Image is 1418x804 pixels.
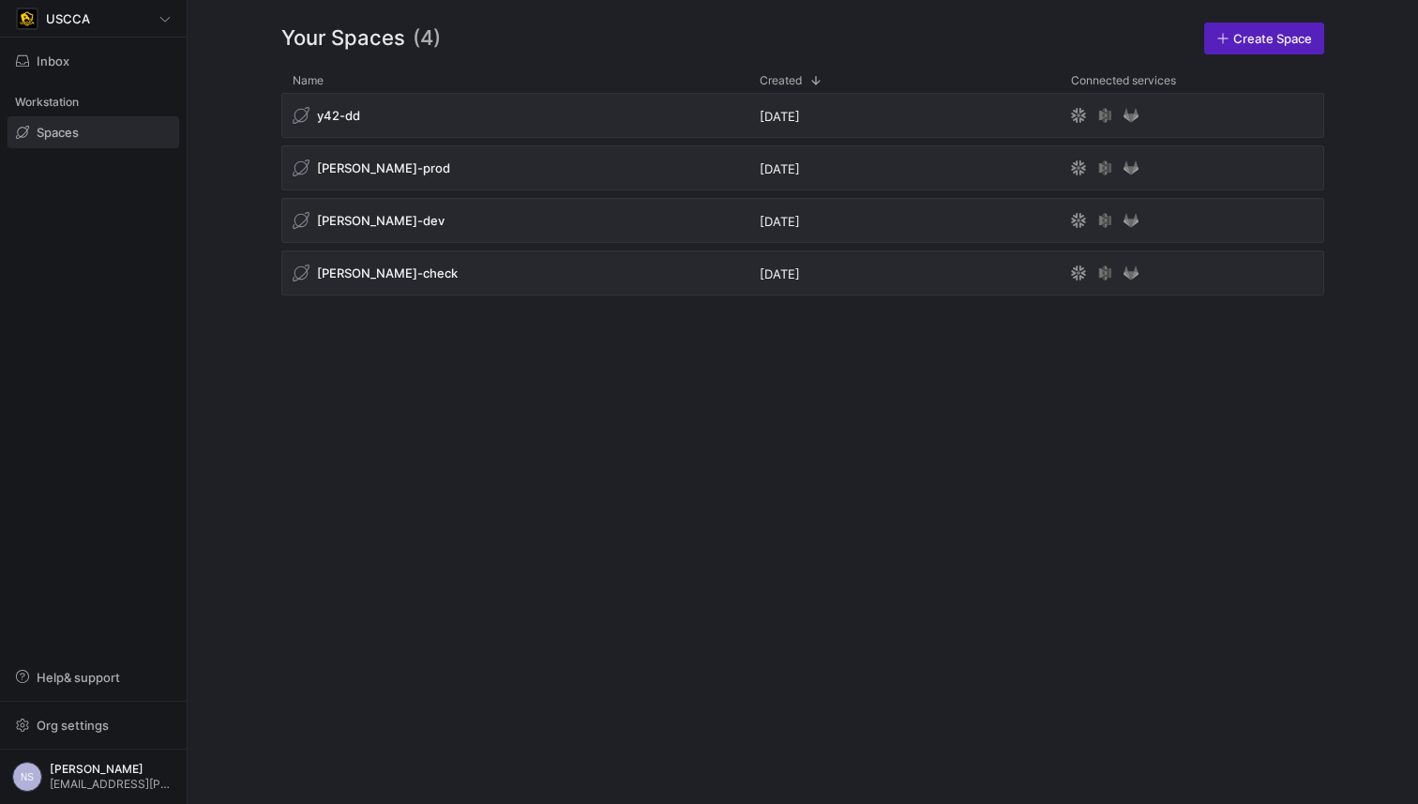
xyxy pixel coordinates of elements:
[760,74,802,87] span: Created
[317,213,445,228] span: [PERSON_NAME]-dev
[281,145,1324,198] div: Press SPACE to select this row.
[1204,23,1324,54] a: Create Space
[317,265,458,281] span: [PERSON_NAME]-check
[46,11,90,26] span: USCCA
[317,160,450,175] span: [PERSON_NAME]-prod
[1071,74,1176,87] span: Connected services
[8,45,179,77] button: Inbox
[8,757,179,796] button: NS[PERSON_NAME][EMAIL_ADDRESS][PERSON_NAME][DOMAIN_NAME]
[37,718,109,733] span: Org settings
[281,23,405,54] span: Your Spaces
[37,53,69,68] span: Inbox
[37,670,120,685] span: Help & support
[8,661,179,693] button: Help& support
[413,23,441,54] span: (4)
[281,250,1324,303] div: Press SPACE to select this row.
[760,109,800,124] span: [DATE]
[37,125,79,140] span: Spaces
[12,762,42,792] div: NS
[281,198,1324,250] div: Press SPACE to select this row.
[317,108,360,123] span: y42-dd
[8,709,179,741] button: Org settings
[8,720,179,735] a: Org settings
[8,116,179,148] a: Spaces
[50,763,174,776] span: [PERSON_NAME]
[18,9,37,28] img: https://storage.googleapis.com/y42-prod-data-exchange/images/uAsz27BndGEK0hZWDFeOjoxA7jCwgK9jE472...
[281,93,1324,145] div: Press SPACE to select this row.
[760,214,800,229] span: [DATE]
[50,778,174,791] span: [EMAIL_ADDRESS][PERSON_NAME][DOMAIN_NAME]
[1233,31,1312,46] span: Create Space
[760,161,800,176] span: [DATE]
[760,266,800,281] span: [DATE]
[8,88,179,116] div: Workstation
[293,74,324,87] span: Name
